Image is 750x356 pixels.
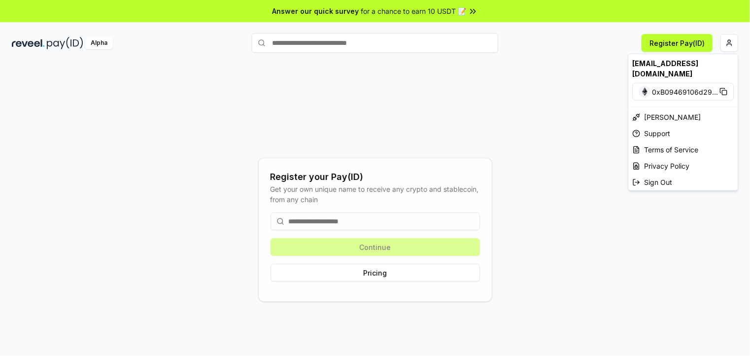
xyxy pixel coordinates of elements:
a: Support [628,125,738,142]
a: Terms of Service [628,142,738,158]
div: Sign Out [628,174,738,190]
div: [PERSON_NAME] [628,109,738,125]
img: Ethereum [639,86,650,98]
div: [EMAIL_ADDRESS][DOMAIN_NAME] [628,54,738,83]
span: 0xB09469106d29 ... [652,86,718,97]
a: Privacy Policy [628,158,738,174]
